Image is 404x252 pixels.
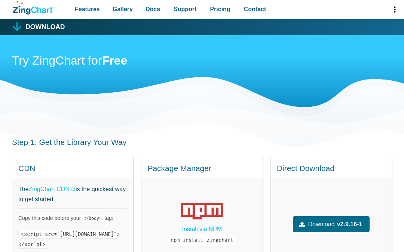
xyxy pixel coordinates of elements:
[147,163,256,173] h4: Package Manager
[29,184,76,194] a: ZingChart CDN
[102,54,128,67] strong: Free
[18,163,127,173] h4: CDN
[182,224,222,234] a: Install via NPM
[277,163,386,173] h4: Direct Download
[168,235,236,246] code: npm install zingchart
[293,216,370,232] a: Downloadv2.9.16-1
[146,4,160,14] span: Docs
[18,184,127,204] p: The is the quickest way to get started.
[308,219,335,229] span: Download
[18,230,120,249] code: <script src="[URL][DOMAIN_NAME]"></script>
[174,4,196,14] span: Support
[25,24,65,31] h1: Download
[244,4,266,14] span: Contact
[13,1,55,15] a: ZingChart Logo. Click to return to the homepage
[337,219,362,229] strong: v2.9.16-1
[81,215,104,222] code: </body>
[12,53,392,70] h2: Try ZingChart for
[210,4,230,14] span: Pricing
[113,4,133,14] span: Gallery
[12,137,392,147] h3: Step 1: Get the Library Your Way
[75,4,100,14] span: Features
[18,215,127,222] p: Copy this code before your tag:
